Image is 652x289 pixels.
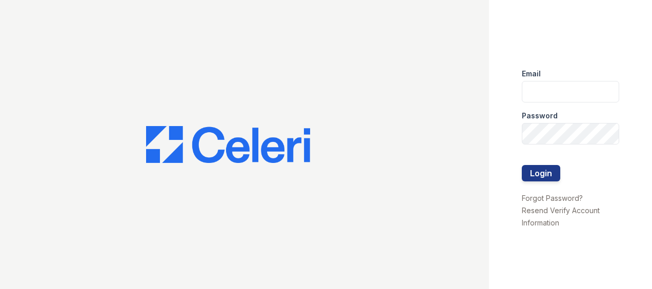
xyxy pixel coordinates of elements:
button: Login [522,165,560,181]
a: Resend Verify Account Information [522,206,600,227]
label: Password [522,111,558,121]
label: Email [522,69,541,79]
a: Forgot Password? [522,194,583,202]
img: CE_Logo_Blue-a8612792a0a2168367f1c8372b55b34899dd931a85d93a1a3d3e32e68fde9ad4.png [146,126,310,163]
